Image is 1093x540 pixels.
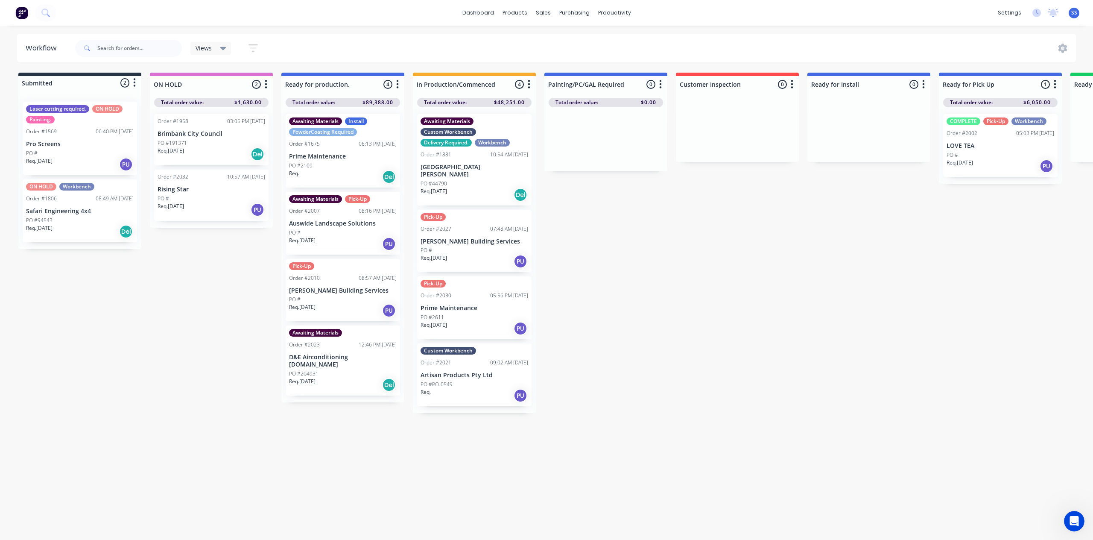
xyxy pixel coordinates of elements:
[289,140,320,148] div: Order #1675
[289,354,397,368] p: D&E Airconditioning [DOMAIN_NAME]
[286,326,400,396] div: Awaiting MaterialsOrder #202312:46 PM [DATE]D&E Airconditioning [DOMAIN_NAME]PO #204931Req.[DATE]Del
[490,225,528,233] div: 07:48 AM [DATE]
[362,99,393,106] span: $89,388.00
[119,225,133,238] div: Del
[92,105,123,113] div: ON HOLD
[421,128,476,136] div: Custom Workbench
[251,203,264,217] div: PU
[26,116,55,123] div: Painting.
[289,287,397,294] p: [PERSON_NAME] Building Services
[289,117,342,125] div: Awaiting Materials
[289,195,342,203] div: Awaiting Materials
[26,183,56,191] div: ON HOLD
[417,343,532,406] div: Custom WorkbenchOrder #202109:02 AM [DATE]Artisan Products Pty LtdPO #PO-0549Req.PU
[421,292,451,299] div: Order #2030
[289,329,342,337] div: Awaiting Materials
[421,164,528,178] p: [GEOGRAPHIC_DATA][PERSON_NAME]
[26,208,134,215] p: Safari Engineering 4x4
[196,44,212,53] span: Views
[154,170,269,221] div: Order #203210:57 AM [DATE]Rising StarPO #Req.[DATE]PU
[983,117,1008,125] div: Pick-Up
[421,188,447,195] p: Req. [DATE]
[532,6,555,19] div: sales
[641,99,656,106] span: $0.00
[421,359,451,367] div: Order #2021
[1071,9,1077,17] span: SS
[234,99,262,106] span: $1,630.00
[289,128,357,136] div: PowderCoating Required
[96,195,134,202] div: 08:49 AM [DATE]
[286,259,400,322] div: Pick-UpOrder #201008:57 AM [DATE][PERSON_NAME] Building ServicesPO #Req.[DATE]PU
[345,195,370,203] div: Pick-Up
[289,370,319,378] p: PO #204931
[421,238,528,245] p: [PERSON_NAME] Building Services
[97,40,182,57] input: Search for orders...
[59,183,94,191] div: Workbench
[96,128,134,135] div: 06:40 PM [DATE]
[490,292,528,299] div: 05:56 PM [DATE]
[286,114,400,188] div: Awaiting MaterialsInstallPowderCoating RequiredOrder #167506:13 PM [DATE]Prime MaintenancePO #210...
[421,247,432,254] p: PO #
[289,162,313,170] p: PO #2109
[251,147,264,161] div: Del
[994,6,1026,19] div: settings
[594,6,635,19] div: productivity
[947,159,973,167] p: Req. [DATE]
[514,188,527,202] div: Del
[227,173,265,181] div: 10:57 AM [DATE]
[26,157,53,165] p: Req. [DATE]
[417,276,532,339] div: Pick-UpOrder #203005:56 PM [DATE]Prime MaintenancePO #2611Req.[DATE]PU
[514,322,527,335] div: PU
[458,6,498,19] a: dashboard
[289,170,299,177] p: Req.
[947,117,980,125] div: COMPLETE
[382,237,396,251] div: PU
[417,114,532,205] div: Awaiting MaterialsCustom WorkbenchDelivery Required.WorkbenchOrder #188110:54 AM [DATE][GEOGRAPHI...
[161,99,204,106] span: Total order value:
[947,151,958,159] p: PO #
[158,139,187,147] p: PO #191371
[359,207,397,215] div: 08:16 PM [DATE]
[421,225,451,233] div: Order #2027
[359,274,397,282] div: 08:57 AM [DATE]
[158,202,184,210] p: Req. [DATE]
[15,6,28,19] img: Factory
[289,341,320,349] div: Order #2023
[158,195,169,202] p: PO #
[289,220,397,227] p: Auswide Landscape Solutions
[26,105,89,113] div: Laser cutting required.
[950,99,993,106] span: Total order value:
[23,179,137,242] div: ON HOLDWorkbenchOrder #180608:49 AM [DATE]Safari Engineering 4x4PO #94543Req.[DATE]Del
[359,140,397,148] div: 06:13 PM [DATE]
[289,237,316,244] p: Req. [DATE]
[359,341,397,349] div: 12:46 PM [DATE]
[947,129,977,137] div: Order #2002
[119,158,133,171] div: PU
[421,305,528,312] p: Prime Maintenance
[23,102,137,175] div: Laser cutting required.ON HOLDPainting.Order #156906:40 PM [DATE]Pro ScreensPO #Req.[DATE]PU
[289,207,320,215] div: Order #2007
[494,99,525,106] span: $48,251.00
[421,314,444,321] p: PO #2611
[421,213,446,221] div: Pick-Up
[1023,99,1051,106] span: $6,050.00
[421,388,431,396] p: Req.
[158,117,188,125] div: Order #1958
[26,224,53,232] p: Req. [DATE]
[289,274,320,282] div: Order #2010
[26,217,53,224] p: PO #94543
[289,296,301,303] p: PO #
[382,304,396,317] div: PU
[286,192,400,255] div: Awaiting MaterialsPick-UpOrder #200708:16 PM [DATE]Auswide Landscape SolutionsPO #Req.[DATE]PU
[158,147,184,155] p: Req. [DATE]
[421,381,453,388] p: PO #PO-0549
[421,372,528,379] p: Artisan Products Pty Ltd
[1016,129,1054,137] div: 05:03 PM [DATE]
[158,130,265,138] p: Brimbank City Council
[424,99,467,106] span: Total order value:
[490,151,528,158] div: 10:54 AM [DATE]
[421,180,447,188] p: PO #44790
[947,142,1054,150] p: LOVE TEA
[158,186,265,193] p: Rising Star
[154,114,269,165] div: Order #195803:05 PM [DATE]Brimbank City CouncilPO #191371Req.[DATE]Del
